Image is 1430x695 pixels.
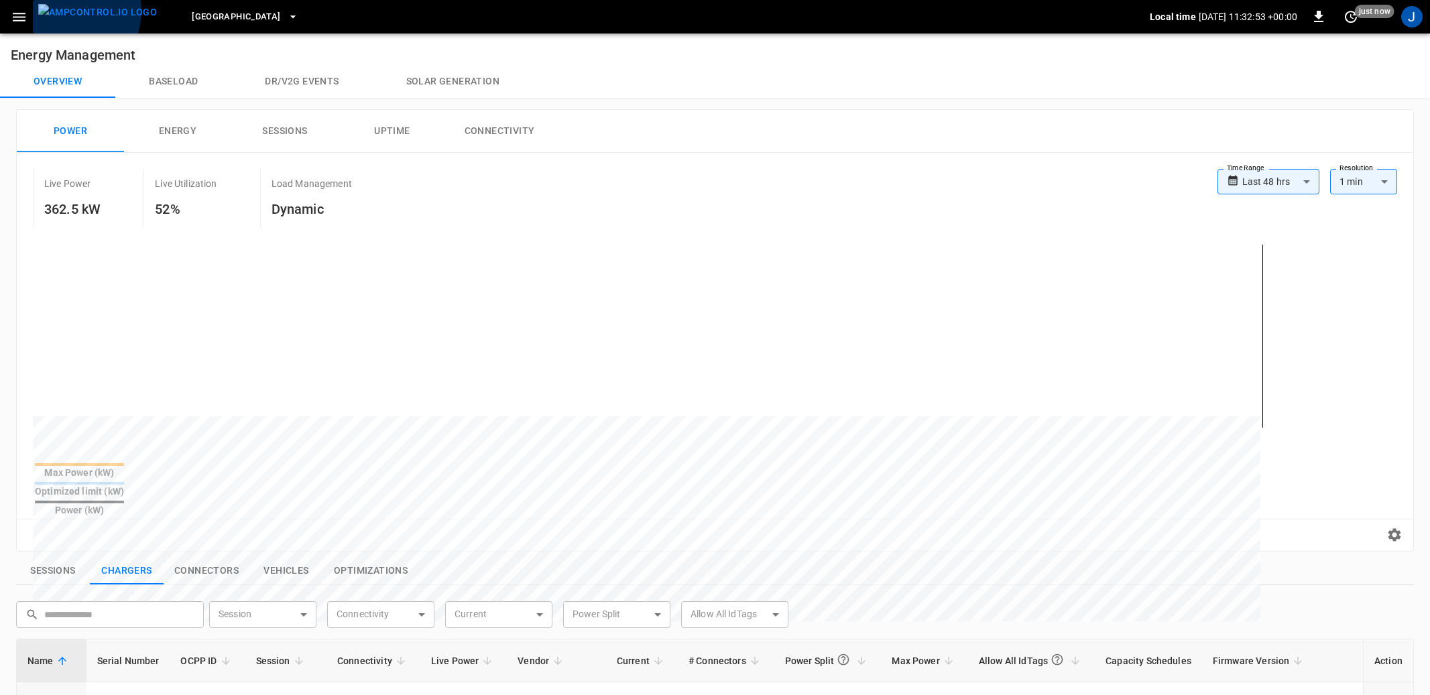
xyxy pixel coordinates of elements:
[337,653,410,669] span: Connectivity
[272,198,352,220] h6: Dynamic
[86,639,170,682] th: Serial Number
[785,647,871,674] span: Power Split
[339,110,446,153] button: Uptime
[1401,6,1423,27] div: profile-icon
[155,177,217,190] p: Live Utilization
[1339,163,1373,174] label: Resolution
[115,66,231,98] button: Baseload
[1355,5,1394,18] span: just now
[155,198,217,220] h6: 52%
[617,653,667,669] span: Current
[1242,169,1319,194] div: Last 48 hrs
[689,653,764,669] span: # Connectors
[231,110,339,153] button: Sessions
[180,653,234,669] span: OCPP ID
[373,66,533,98] button: Solar generation
[446,110,553,153] button: Connectivity
[44,198,101,220] h6: 362.5 kW
[16,557,90,585] button: show latest sessions
[256,653,308,669] span: Session
[231,66,372,98] button: Dr/V2G events
[1150,10,1196,23] p: Local time
[186,4,303,30] button: [GEOGRAPHIC_DATA]
[979,647,1084,674] span: Allow All IdTags
[124,110,231,153] button: Energy
[518,653,567,669] span: Vendor
[1340,6,1362,27] button: set refresh interval
[323,557,418,585] button: show latest optimizations
[1199,10,1297,23] p: [DATE] 11:32:53 +00:00
[44,177,91,190] p: Live Power
[1363,639,1413,682] th: Action
[1330,169,1397,194] div: 1 min
[164,557,249,585] button: show latest connectors
[1095,639,1202,682] th: Capacity Schedules
[249,557,323,585] button: show latest vehicles
[27,653,71,669] span: Name
[1227,163,1264,174] label: Time Range
[272,177,352,190] p: Load Management
[17,110,124,153] button: Power
[1213,653,1307,669] span: Firmware Version
[431,653,497,669] span: Live Power
[192,9,280,25] span: [GEOGRAPHIC_DATA]
[90,557,164,585] button: show latest charge points
[38,4,157,21] img: ampcontrol.io logo
[892,653,957,669] span: Max Power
